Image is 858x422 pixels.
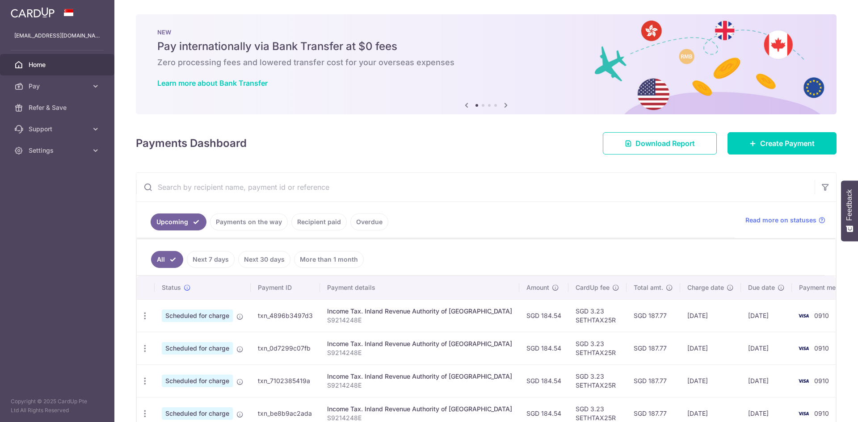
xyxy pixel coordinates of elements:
[814,344,829,352] span: 0910
[162,309,233,322] span: Scheduled for charge
[845,189,854,221] span: Feedback
[294,251,364,268] a: More than 1 month
[320,276,519,299] th: Payment details
[251,364,320,397] td: txn_7102385419a
[627,332,680,364] td: SGD 187.77
[238,251,290,268] a: Next 30 days
[251,276,320,299] th: Payment ID
[136,135,247,151] h4: Payments Dashboard
[29,82,88,91] span: Pay
[251,299,320,332] td: txn_4896b3497d3
[157,39,815,54] h5: Pay internationally via Bank Transfer at $0 fees
[136,14,837,114] img: Bank transfer banner
[162,342,233,355] span: Scheduled for charge
[327,381,512,390] p: S9214248E
[687,283,724,292] span: Charge date
[760,138,815,149] span: Create Payment
[519,364,568,397] td: SGD 184.54
[741,364,792,397] td: [DATE]
[29,103,88,112] span: Refer & Save
[251,332,320,364] td: txn_0d7299c07fb
[795,310,812,321] img: Bank Card
[603,132,717,155] a: Download Report
[568,299,627,332] td: SGD 3.23 SETHTAX25R
[29,125,88,134] span: Support
[11,7,55,18] img: CardUp
[327,316,512,325] p: S9214248E
[635,138,695,149] span: Download Report
[29,60,88,69] span: Home
[814,377,829,384] span: 0910
[745,216,816,225] span: Read more on statuses
[519,332,568,364] td: SGD 184.54
[576,283,610,292] span: CardUp fee
[151,251,183,268] a: All
[350,213,388,230] a: Overdue
[745,216,825,225] a: Read more on statuses
[157,29,815,36] p: NEW
[187,251,235,268] a: Next 7 days
[680,364,741,397] td: [DATE]
[162,283,181,292] span: Status
[741,332,792,364] td: [DATE]
[841,180,858,241] button: Feedback - Show survey
[627,299,680,332] td: SGD 187.77
[627,364,680,397] td: SGD 187.77
[634,283,663,292] span: Total amt.
[526,283,549,292] span: Amount
[291,213,347,230] a: Recipient paid
[136,173,815,201] input: Search by recipient name, payment id or reference
[327,307,512,316] div: Income Tax. Inland Revenue Authority of [GEOGRAPHIC_DATA]
[327,405,512,414] div: Income Tax. Inland Revenue Authority of [GEOGRAPHIC_DATA]
[162,375,233,387] span: Scheduled for charge
[157,57,815,68] h6: Zero processing fees and lowered transfer cost for your overseas expenses
[327,348,512,357] p: S9214248E
[151,213,206,230] a: Upcoming
[795,408,812,419] img: Bank Card
[29,146,88,155] span: Settings
[680,299,741,332] td: [DATE]
[748,283,775,292] span: Due date
[327,339,512,348] div: Income Tax. Inland Revenue Authority of [GEOGRAPHIC_DATA]
[680,332,741,364] td: [DATE]
[568,364,627,397] td: SGD 3.23 SETHTAX25R
[519,299,568,332] td: SGD 184.54
[795,376,812,386] img: Bank Card
[814,409,829,417] span: 0910
[741,299,792,332] td: [DATE]
[14,31,100,40] p: [EMAIL_ADDRESS][DOMAIN_NAME]
[568,332,627,364] td: SGD 3.23 SETHTAX25R
[157,79,268,88] a: Learn more about Bank Transfer
[814,312,829,319] span: 0910
[327,372,512,381] div: Income Tax. Inland Revenue Authority of [GEOGRAPHIC_DATA]
[795,343,812,354] img: Bank Card
[728,132,837,155] a: Create Payment
[210,213,288,230] a: Payments on the way
[162,407,233,420] span: Scheduled for charge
